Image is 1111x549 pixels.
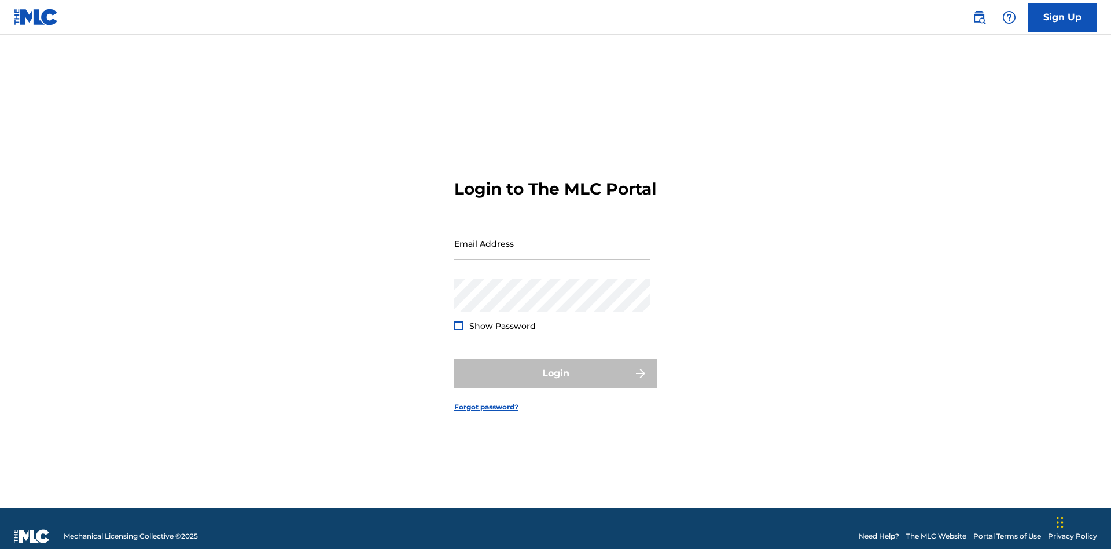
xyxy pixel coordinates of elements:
[973,531,1041,541] a: Portal Terms of Use
[14,9,58,25] img: MLC Logo
[469,321,536,331] span: Show Password
[454,179,656,199] h3: Login to The MLC Portal
[998,6,1021,29] div: Help
[454,402,518,412] a: Forgot password?
[859,531,899,541] a: Need Help?
[967,6,991,29] a: Public Search
[1053,493,1111,549] iframe: Chat Widget
[64,531,198,541] span: Mechanical Licensing Collective © 2025
[972,10,986,24] img: search
[1002,10,1016,24] img: help
[1048,531,1097,541] a: Privacy Policy
[14,529,50,543] img: logo
[1028,3,1097,32] a: Sign Up
[1057,505,1064,540] div: Drag
[906,531,966,541] a: The MLC Website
